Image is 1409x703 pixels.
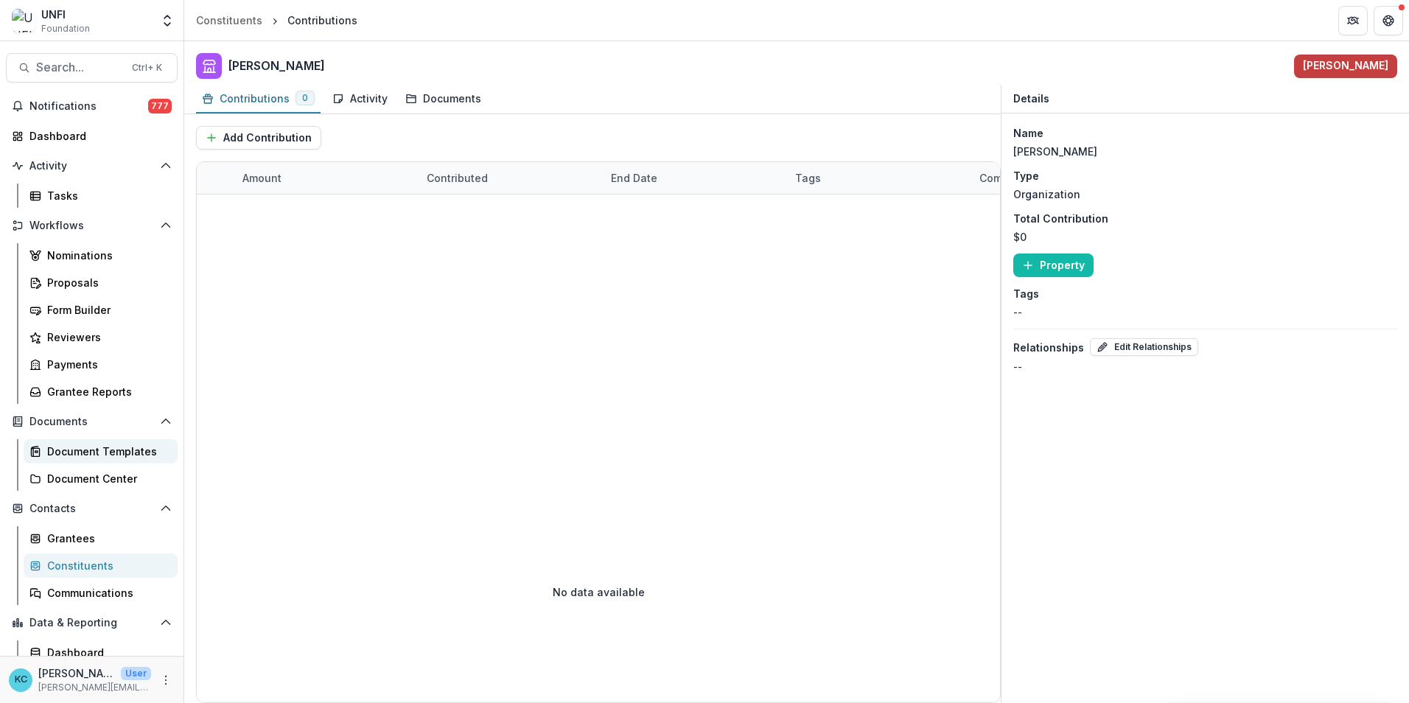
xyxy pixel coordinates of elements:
[1294,55,1397,78] button: [PERSON_NAME]
[6,154,178,178] button: Open Activity
[47,444,166,459] div: Document Templates
[1013,253,1094,277] button: Property
[196,13,262,28] div: Constituents
[24,439,178,464] a: Document Templates
[1013,229,1027,245] p: $0
[47,329,166,345] div: Reviewers
[1013,91,1049,107] p: Details
[1013,286,1039,301] p: Tags
[302,93,308,103] span: 0
[157,671,175,689] button: More
[1013,168,1039,183] p: Type
[24,325,178,349] a: Reviewers
[6,53,178,83] button: Search...
[47,645,166,660] div: Dashboard
[29,160,154,172] span: Activity
[786,162,971,194] div: Tags
[6,94,178,118] button: Notifications777
[47,384,166,399] div: Grantee Reports
[786,170,830,186] div: Tags
[418,162,602,194] div: Contributed
[47,248,166,263] div: Nominations
[234,162,418,194] div: amount
[24,183,178,208] a: Tasks
[148,99,172,113] span: 777
[418,170,497,186] div: Contributed
[228,59,325,73] h2: [PERSON_NAME]
[29,220,154,232] span: Workflows
[6,410,178,433] button: Open Documents
[47,558,166,573] div: Constituents
[6,497,178,520] button: Open Contacts
[47,275,166,290] div: Proposals
[24,298,178,322] a: Form Builder
[41,7,90,22] div: UNFI
[24,466,178,491] a: Document Center
[399,88,487,109] div: Documents
[24,553,178,578] a: Constituents
[1013,304,1022,320] p: --
[602,170,666,186] div: End Date
[47,585,166,601] div: Communications
[24,243,178,267] a: Nominations
[29,617,154,629] span: Data & Reporting
[24,352,178,377] a: Payments
[971,162,1155,194] div: Comments
[157,6,178,35] button: Open entity switcher
[29,503,154,515] span: Contacts
[1013,186,1080,202] p: Organization
[36,60,123,74] span: Search...
[220,91,290,106] div: Contributions
[196,85,321,113] a: Contributions0
[553,584,645,600] p: No data available
[121,667,151,680] p: User
[47,471,166,486] div: Document Center
[1013,340,1084,355] p: Relationships
[15,675,27,685] div: Kristine Creveling
[1013,359,1022,374] p: --
[47,188,166,203] div: Tasks
[1013,125,1043,141] p: Name
[1013,211,1108,226] p: Total Contribution
[47,302,166,318] div: Form Builder
[1374,6,1403,35] button: Get Help
[190,10,363,31] nav: breadcrumb
[196,126,321,150] button: Add Contribution
[12,9,35,32] img: UNFI
[24,581,178,605] a: Communications
[190,10,268,31] a: Constituents
[1013,144,1097,159] p: [PERSON_NAME]
[24,270,178,295] a: Proposals
[29,128,166,144] div: Dashboard
[1338,6,1368,35] button: Partners
[6,214,178,237] button: Open Workflows
[129,60,165,76] div: Ctrl + K
[234,170,290,186] div: amount
[41,22,90,35] span: Foundation
[24,380,178,404] a: Grantee Reports
[602,162,786,194] div: End Date
[38,681,151,694] p: [PERSON_NAME][EMAIL_ADDRESS][PERSON_NAME][DOMAIN_NAME]
[47,531,166,546] div: Grantees
[1090,338,1198,356] button: Edit Relationships
[38,665,115,681] p: [PERSON_NAME]
[287,13,357,28] div: Contributions
[24,526,178,550] a: Grantees
[326,88,394,109] div: Activity
[6,611,178,634] button: Open Data & Reporting
[24,640,178,665] a: Dashboard
[971,170,1043,186] div: Comments
[47,357,166,372] div: Payments
[6,124,178,148] a: Dashboard
[399,85,487,113] a: Documents
[29,416,154,428] span: Documents
[29,100,148,113] span: Notifications
[326,85,394,113] a: Activity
